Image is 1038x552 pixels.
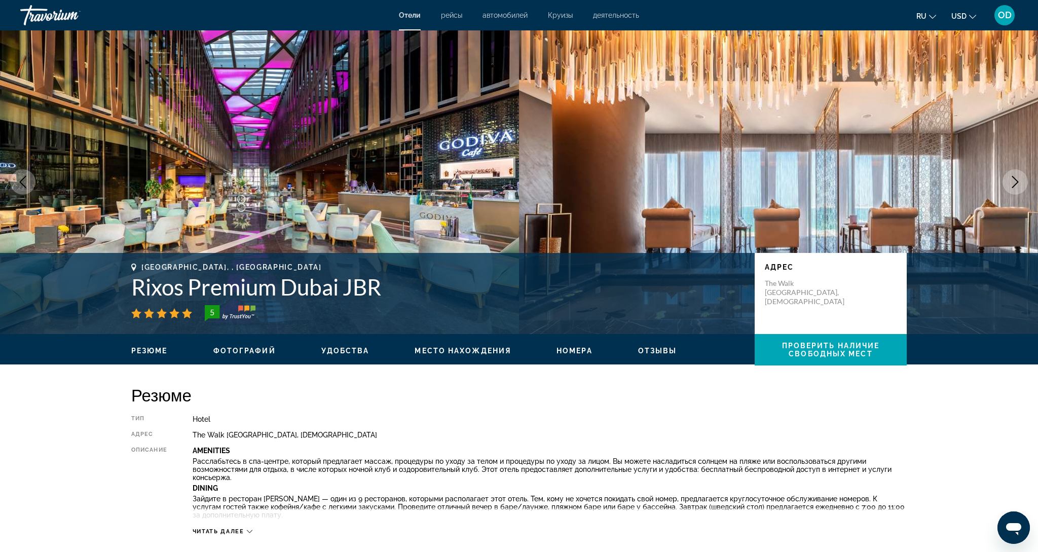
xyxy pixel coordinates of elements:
button: User Menu [991,5,1018,26]
span: Читать далее [193,528,244,535]
button: Change currency [951,9,976,23]
iframe: Schaltfläche zum Öffnen des Messaging-Fensters [997,511,1030,544]
span: [GEOGRAPHIC_DATA], , [GEOGRAPHIC_DATA] [141,263,322,271]
a: Travorium [20,2,122,28]
button: Next image [1003,169,1028,195]
a: рейсы [441,11,462,19]
div: The Walk [GEOGRAPHIC_DATA], [DEMOGRAPHIC_DATA] [193,431,907,439]
b: Amenities [193,447,230,455]
button: Удобства [321,346,369,355]
button: Change language [916,9,936,23]
a: деятельность [593,11,639,19]
a: автомобилей [483,11,528,19]
span: Фотографий [213,347,276,355]
button: Место нахождения [415,346,511,355]
span: Удобства [321,347,369,355]
button: Резюме [131,346,168,355]
span: Номера [557,347,592,355]
span: Место нахождения [415,347,511,355]
p: The Walk [GEOGRAPHIC_DATA], [DEMOGRAPHIC_DATA] [765,279,846,306]
p: адрес [765,263,897,271]
a: Круизы [548,11,573,19]
img: trustyou-badge-hor.svg [205,305,255,321]
div: адрес [131,431,167,439]
span: Резюме [131,347,168,355]
button: Читать далее [193,528,252,535]
span: ru [916,12,926,20]
div: 5 [202,306,222,318]
button: Проверить наличие свободных мест [755,334,907,365]
button: Previous image [10,169,35,195]
h1: Rixos Premium Dubai JBR [131,274,745,300]
span: USD [951,12,967,20]
span: Отзывы [638,347,677,355]
p: Расслабьтесь в спа-центре, который предлагает массаж, процедуры по уходу за телом и процедуры по ... [193,457,907,482]
p: Зайдите в ресторан [PERSON_NAME] — один из 9 ресторанов, которыми располагает этот отель. Тем, ко... [193,495,907,519]
div: Hotel [193,415,907,423]
button: Отзывы [638,346,677,355]
button: Номера [557,346,592,355]
b: Dining [193,484,218,492]
a: Отели [399,11,421,19]
div: Описание [131,447,167,523]
span: Проверить наличие свободных мест [782,342,880,358]
h2: Резюме [131,385,907,405]
button: Фотографий [213,346,276,355]
span: OD [998,10,1012,20]
div: Тип [131,415,167,423]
